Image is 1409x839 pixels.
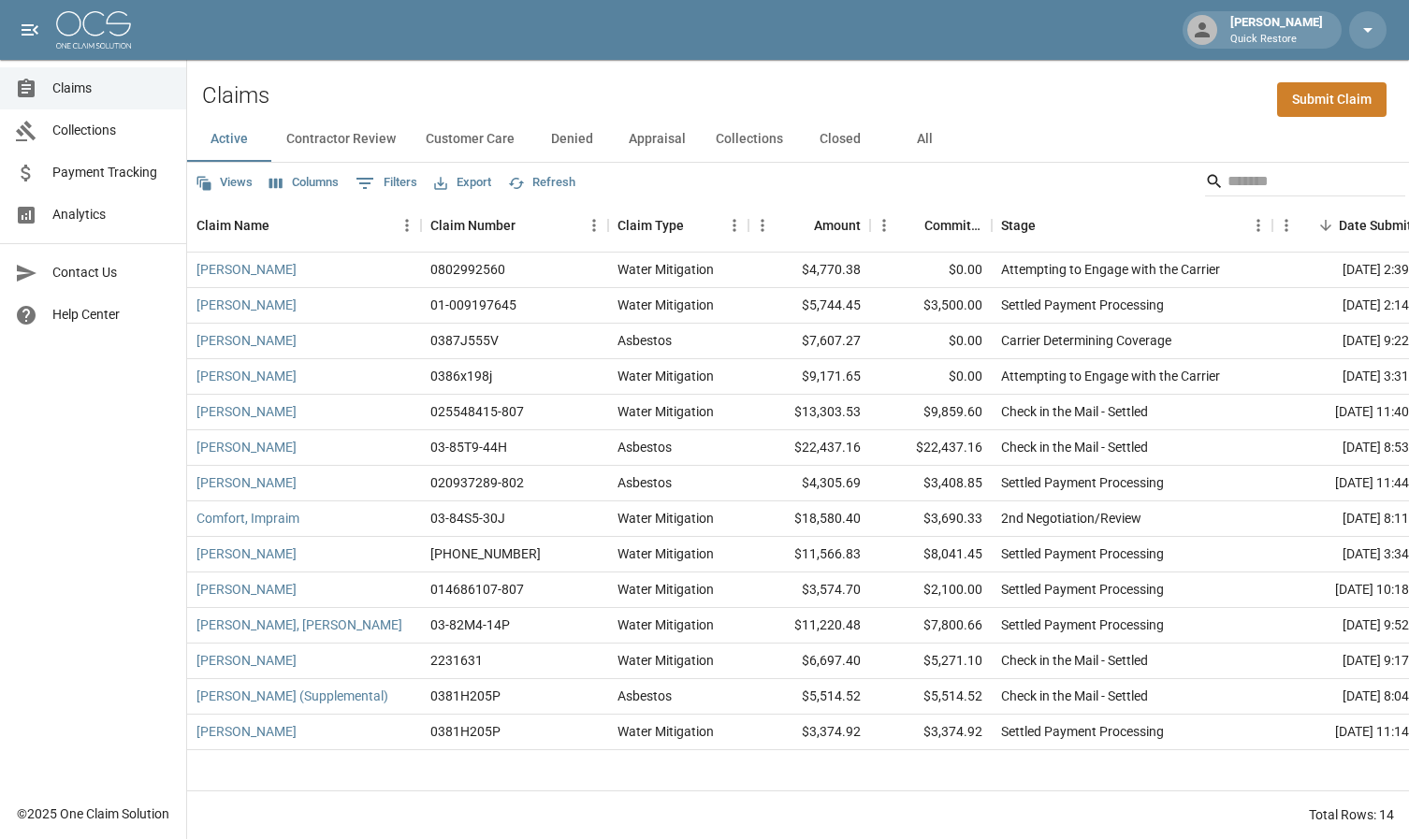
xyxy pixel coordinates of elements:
div: 03-85T9-44H [430,438,507,456]
a: [PERSON_NAME] [196,473,297,492]
div: Settled Payment Processing [1001,615,1164,634]
button: Active [187,117,271,162]
span: Analytics [52,205,171,224]
div: 2nd Negotiation/Review [1001,509,1141,528]
div: 03-82M4-14P [430,615,510,634]
div: Committed Amount [924,199,982,252]
div: Settled Payment Processing [1001,722,1164,741]
div: $3,500.00 [870,288,992,324]
a: [PERSON_NAME] [196,367,297,385]
a: [PERSON_NAME] [196,402,297,421]
div: Claim Number [430,199,516,252]
div: Check in the Mail - Settled [1001,402,1148,421]
div: $18,580.40 [748,501,870,537]
button: Sort [684,212,710,239]
div: Settled Payment Processing [1001,580,1164,599]
button: Sort [269,212,296,239]
div: $4,305.69 [748,466,870,501]
div: Carrier Determining Coverage [1001,331,1171,350]
div: Stage [1001,199,1036,252]
a: [PERSON_NAME], [PERSON_NAME] [196,615,402,634]
a: [PERSON_NAME] [196,544,297,563]
div: Asbestos [617,331,672,350]
a: [PERSON_NAME] [196,438,297,456]
span: Collections [52,121,171,140]
div: Water Mitigation [617,580,714,599]
button: Sort [1036,212,1062,239]
div: Stage [992,199,1272,252]
button: Menu [580,211,608,239]
span: Contact Us [52,263,171,282]
div: Asbestos [617,438,672,456]
button: Menu [748,211,777,239]
div: Asbestos [617,687,672,705]
div: Settled Payment Processing [1001,473,1164,492]
div: Claim Name [187,199,421,252]
span: Payment Tracking [52,163,171,182]
button: Select columns [265,168,343,197]
button: Customer Care [411,117,530,162]
div: $22,437.16 [748,430,870,466]
div: $5,514.52 [870,679,992,715]
div: $4,770.38 [748,253,870,288]
button: Show filters [351,168,422,198]
div: $9,171.65 [748,359,870,395]
div: $11,220.48 [748,608,870,644]
div: 0381H205P [430,722,501,741]
button: All [882,117,966,162]
div: $3,574.70 [748,572,870,608]
div: $9,859.60 [870,395,992,430]
div: $7,607.27 [748,324,870,359]
h2: Claims [202,82,269,109]
button: Sort [1313,212,1339,239]
div: Claim Name [196,199,269,252]
button: Menu [393,211,421,239]
button: Views [191,168,257,197]
div: Committed Amount [870,199,992,252]
a: Comfort, Impraim [196,509,299,528]
div: © 2025 One Claim Solution [17,804,169,823]
div: $11,566.83 [748,537,870,572]
div: dynamic tabs [187,117,1409,162]
div: 2231631 [430,651,483,670]
div: Claim Type [608,199,748,252]
button: Menu [870,211,898,239]
div: Settled Payment Processing [1001,544,1164,563]
div: Check in the Mail - Settled [1001,651,1148,670]
div: 025548415-807 [430,402,524,421]
button: Refresh [503,168,580,197]
div: 0386x198j [430,367,492,385]
a: [PERSON_NAME] [196,331,297,350]
div: $6,697.40 [748,644,870,679]
button: Export [429,168,496,197]
a: [PERSON_NAME] (Supplemental) [196,687,388,705]
div: Asbestos [617,473,672,492]
div: Check in the Mail - Settled [1001,687,1148,705]
div: $5,744.45 [748,288,870,324]
div: $3,374.92 [870,715,992,750]
a: [PERSON_NAME] [196,722,297,741]
div: $8,041.45 [870,537,992,572]
div: Water Mitigation [617,544,714,563]
div: Water Mitigation [617,296,714,314]
a: [PERSON_NAME] [196,260,297,279]
div: $3,408.85 [870,466,992,501]
div: $22,437.16 [870,430,992,466]
a: Submit Claim [1277,82,1387,117]
div: [PERSON_NAME] [1223,13,1330,47]
div: Water Mitigation [617,402,714,421]
button: Appraisal [614,117,701,162]
div: $7,800.66 [870,608,992,644]
a: [PERSON_NAME] [196,580,297,599]
button: Denied [530,117,614,162]
img: ocs-logo-white-transparent.png [56,11,131,49]
div: Amount [814,199,861,252]
div: 03-84S5-30J [430,509,505,528]
div: Attempting to Engage with the Carrier [1001,260,1220,279]
div: Water Mitigation [617,722,714,741]
button: Contractor Review [271,117,411,162]
div: $0.00 [870,324,992,359]
button: Sort [788,212,814,239]
div: $3,374.92 [748,715,870,750]
div: Settled Payment Processing [1001,296,1164,314]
